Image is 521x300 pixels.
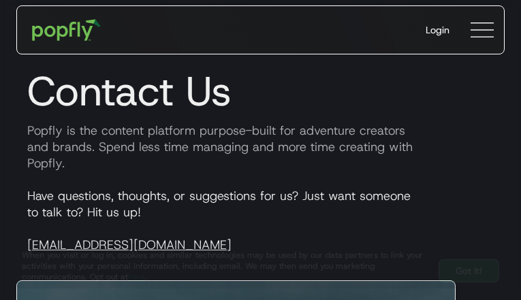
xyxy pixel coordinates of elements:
[16,188,505,253] p: Have questions, thoughts, or suggestions for us? Just want someone to talk to? Hit us up!
[16,122,505,171] p: Popfly is the content platform purpose-built for adventure creators and brands. Spend less time m...
[128,271,145,282] a: here
[439,259,499,282] a: Got It!
[16,67,505,116] h1: Contact Us
[27,237,232,253] a: [EMAIL_ADDRESS][DOMAIN_NAME]
[415,12,460,48] a: Login
[22,10,110,50] a: home
[426,23,449,37] div: Login
[22,250,428,282] div: When you visit or log in, cookies and similar technologies may be used by our data partners to li...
